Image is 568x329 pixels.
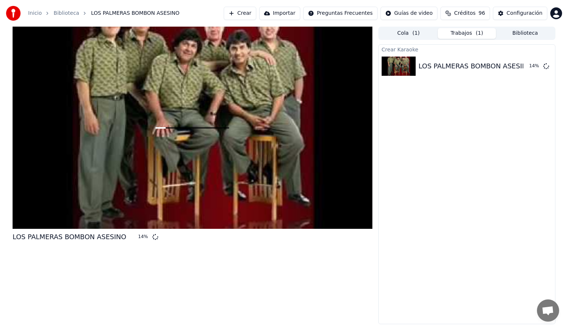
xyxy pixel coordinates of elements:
[6,6,21,21] img: youka
[138,234,149,240] div: 14 %
[493,7,547,20] button: Configuración
[537,299,559,322] a: Chat abierto
[54,10,79,17] a: Biblioteca
[28,10,42,17] a: Inicio
[438,28,496,39] button: Trabajos
[28,10,179,17] nav: breadcrumb
[440,7,490,20] button: Créditos96
[259,7,300,20] button: Importar
[412,30,420,37] span: ( 1 )
[13,232,126,242] div: LOS PALMERAS BOMBON ASESINO
[379,28,438,39] button: Cola
[379,45,555,54] div: Crear Karaoke
[496,28,554,39] button: Biblioteca
[529,63,540,69] div: 14 %
[476,30,483,37] span: ( 1 )
[454,10,476,17] span: Créditos
[224,7,256,20] button: Crear
[91,10,179,17] span: LOS PALMERAS BOMBON ASESINO
[419,61,532,71] div: LOS PALMERAS BOMBON ASESINO
[479,10,485,17] span: 96
[303,7,378,20] button: Preguntas Frecuentes
[507,10,542,17] div: Configuración
[381,7,437,20] button: Guías de video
